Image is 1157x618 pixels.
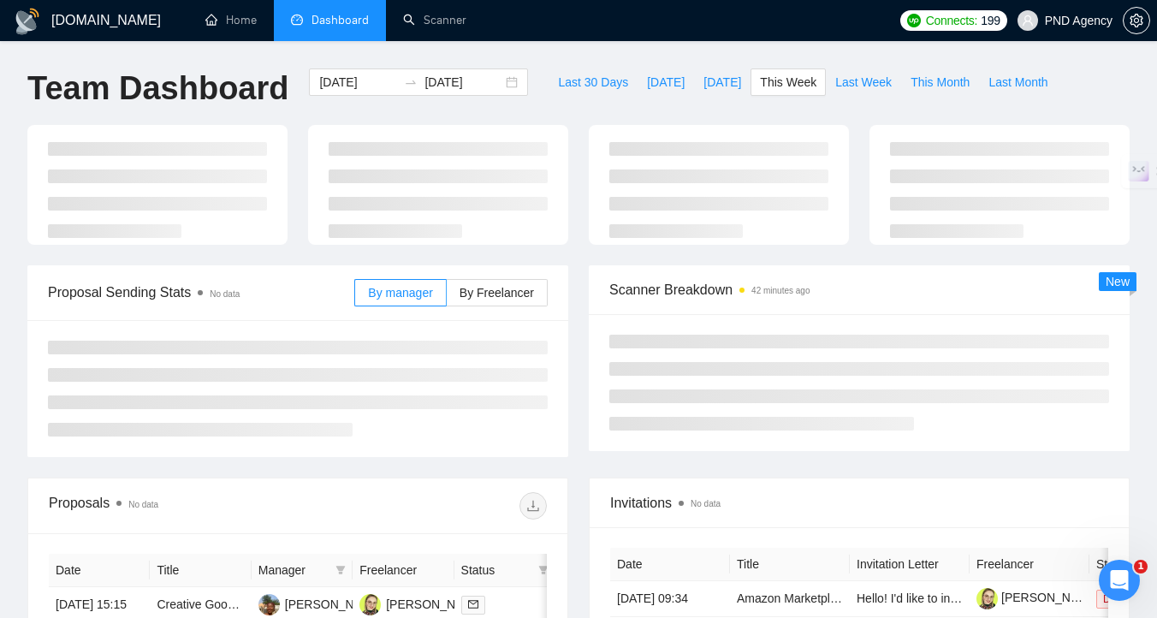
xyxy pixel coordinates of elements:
[359,594,381,615] img: AS
[535,557,552,583] span: filter
[926,11,977,30] span: Connects:
[258,597,383,610] a: D[PERSON_NAME]
[319,73,397,92] input: Start date
[311,13,369,27] span: Dashboard
[368,286,432,300] span: By manager
[359,597,484,610] a: AS[PERSON_NAME]
[205,13,257,27] a: homeHome
[703,73,741,92] span: [DATE]
[291,14,303,26] span: dashboard
[901,68,979,96] button: This Month
[1022,15,1034,27] span: user
[404,75,418,89] span: to
[907,14,921,27] img: upwork-logo.png
[1099,560,1140,601] iframe: Intercom live chat
[353,554,454,587] th: Freelancer
[835,73,892,92] span: Last Week
[730,548,850,581] th: Title
[549,68,638,96] button: Last 30 Days
[48,282,354,303] span: Proposal Sending Stats
[538,565,549,575] span: filter
[979,68,1057,96] button: Last Month
[14,8,41,35] img: logo
[386,595,484,614] div: [PERSON_NAME]
[981,11,1000,30] span: 199
[461,561,531,579] span: Status
[1096,591,1157,605] a: Declined
[694,68,751,96] button: [DATE]
[157,597,376,611] a: Creative Google Slides Designer Needed
[751,68,826,96] button: This Week
[737,591,1059,605] a: Amazon Marketplace Specialist for Award-Winning Company
[647,73,685,92] span: [DATE]
[610,581,730,617] td: [DATE] 09:34
[468,599,478,609] span: mail
[403,13,466,27] a: searchScanner
[970,548,1089,581] th: Freelancer
[1106,275,1130,288] span: New
[850,548,970,581] th: Invitation Letter
[730,581,850,617] td: Amazon Marketplace Specialist for Award-Winning Company
[988,73,1047,92] span: Last Month
[610,492,1108,514] span: Invitations
[610,548,730,581] th: Date
[210,289,240,299] span: No data
[1123,7,1150,34] button: setting
[252,554,353,587] th: Manager
[150,554,251,587] th: Title
[691,499,721,508] span: No data
[258,594,280,615] img: D
[609,279,1109,300] span: Scanner Breakdown
[911,73,970,92] span: This Month
[460,286,534,300] span: By Freelancer
[976,588,998,609] img: c1ANJdDIEFa5DN5yolPp7_u0ZhHZCEfhnwVqSjyrCV9hqZg5SCKUb7hD_oUrqvcJOM
[1096,590,1150,609] span: Declined
[826,68,901,96] button: Last Week
[258,561,329,579] span: Manager
[976,591,1100,604] a: [PERSON_NAME]
[128,500,158,509] span: No data
[751,286,810,295] time: 42 minutes ago
[558,73,628,92] span: Last 30 Days
[1134,560,1148,573] span: 1
[424,73,502,92] input: End date
[638,68,694,96] button: [DATE]
[1124,14,1149,27] span: setting
[1123,14,1150,27] a: setting
[27,68,288,109] h1: Team Dashboard
[285,595,383,614] div: [PERSON_NAME]
[49,492,298,520] div: Proposals
[760,73,816,92] span: This Week
[404,75,418,89] span: swap-right
[332,557,349,583] span: filter
[49,554,150,587] th: Date
[335,565,346,575] span: filter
